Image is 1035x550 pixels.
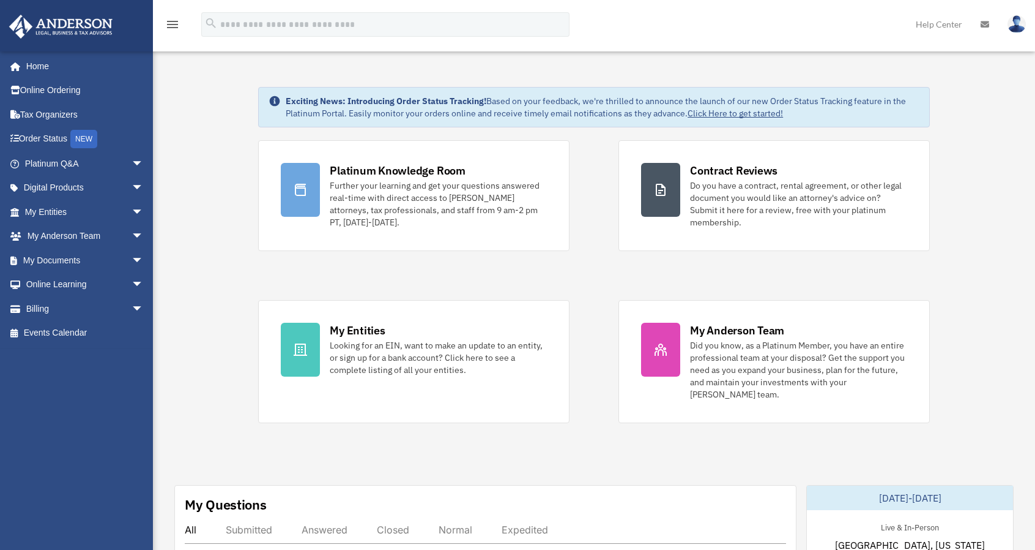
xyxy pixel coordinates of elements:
a: My Entitiesarrow_drop_down [9,200,162,224]
a: Platinum Q&Aarrow_drop_down [9,151,162,176]
span: arrow_drop_down [132,273,156,298]
span: arrow_drop_down [132,248,156,273]
div: All [185,524,196,536]
a: Online Learningarrow_drop_down [9,273,162,297]
a: My Anderson Team Did you know, as a Platinum Member, you have an entire professional team at your... [618,300,930,423]
a: Online Ordering [9,78,162,103]
div: NEW [70,130,97,148]
div: [DATE]-[DATE] [807,486,1013,510]
span: arrow_drop_down [132,151,156,176]
span: arrow_drop_down [132,200,156,225]
div: Submitted [226,524,272,536]
div: Further your learning and get your questions answered real-time with direct access to [PERSON_NAM... [330,179,547,228]
a: Events Calendar [9,321,162,345]
a: Click Here to get started! [688,108,783,119]
a: Contract Reviews Do you have a contract, rental agreement, or other legal document you would like... [618,140,930,251]
a: My Documentsarrow_drop_down [9,248,162,273]
div: My Questions [185,495,267,514]
img: Anderson Advisors Platinum Portal [6,15,116,39]
div: Answered [302,524,347,536]
strong: Exciting News: Introducing Order Status Tracking! [286,96,486,107]
a: menu [165,21,180,32]
div: Do you have a contract, rental agreement, or other legal document you would like an attorney's ad... [690,179,907,228]
div: Contract Reviews [690,163,777,178]
a: Order StatusNEW [9,127,162,152]
span: arrow_drop_down [132,296,156,322]
div: My Anderson Team [690,323,784,338]
div: Live & In-Person [871,520,949,533]
a: Tax Organizers [9,102,162,127]
div: Platinum Knowledge Room [330,163,466,178]
a: Home [9,54,156,78]
a: Digital Productsarrow_drop_down [9,176,162,200]
a: Platinum Knowledge Room Further your learning and get your questions answered real-time with dire... [258,140,569,251]
i: search [204,17,218,30]
div: My Entities [330,323,385,338]
a: My Entities Looking for an EIN, want to make an update to an entity, or sign up for a bank accoun... [258,300,569,423]
span: arrow_drop_down [132,176,156,201]
div: Looking for an EIN, want to make an update to an entity, or sign up for a bank account? Click her... [330,339,547,376]
div: Based on your feedback, we're thrilled to announce the launch of our new Order Status Tracking fe... [286,95,919,119]
img: User Pic [1007,15,1026,33]
a: Billingarrow_drop_down [9,296,162,321]
i: menu [165,17,180,32]
div: Expedited [502,524,548,536]
div: Normal [439,524,472,536]
a: My Anderson Teamarrow_drop_down [9,224,162,249]
span: arrow_drop_down [132,224,156,249]
div: Did you know, as a Platinum Member, you have an entire professional team at your disposal? Get th... [690,339,907,401]
div: Closed [377,524,409,536]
